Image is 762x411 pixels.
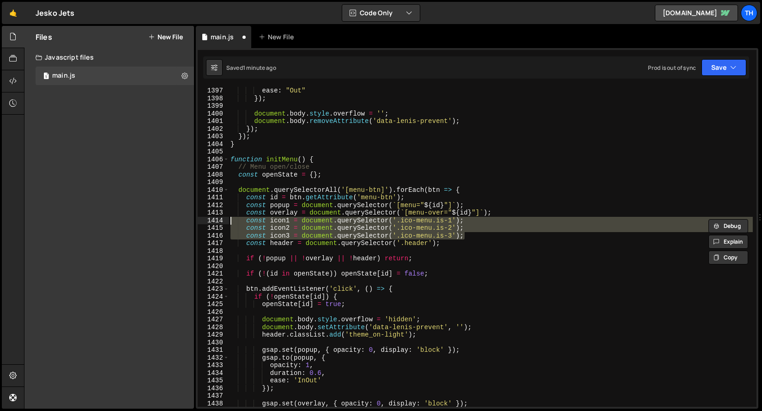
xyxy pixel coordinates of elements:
h2: Files [36,32,52,42]
div: 1423 [198,285,229,293]
div: main.js [211,32,234,42]
div: 1417 [198,239,229,247]
div: Jesko Jets [36,7,75,18]
div: 1421 [198,270,229,278]
div: 1404 [198,141,229,148]
div: Saved [226,64,276,72]
div: 1435 [198,377,229,385]
div: Prod is out of sync [648,64,696,72]
div: 16759/45776.js [36,67,194,85]
div: 1400 [198,110,229,118]
div: 1429 [198,331,229,339]
div: 1422 [198,278,229,286]
div: 1427 [198,316,229,324]
button: Copy [708,251,748,264]
div: 1410 [198,186,229,194]
div: 1414 [198,217,229,225]
div: 1416 [198,232,229,240]
a: 🤙 [2,2,24,24]
div: 1428 [198,324,229,331]
div: 1418 [198,247,229,255]
button: Debug [708,219,748,233]
div: 1434 [198,369,229,377]
div: 1412 [198,202,229,209]
div: 1397 [198,87,229,95]
div: 1401 [198,117,229,125]
div: 1408 [198,171,229,179]
div: 1413 [198,209,229,217]
button: Code Only [342,5,420,21]
div: 1425 [198,301,229,308]
div: 1403 [198,133,229,141]
div: 1436 [198,385,229,393]
div: 1402 [198,125,229,133]
div: 1420 [198,263,229,270]
a: [DOMAIN_NAME] [655,5,738,21]
button: Explain [708,235,748,249]
button: Save [702,59,746,76]
span: 1 [43,73,49,80]
div: 1407 [198,163,229,171]
a: Th [741,5,757,21]
div: 1437 [198,392,229,400]
div: 1398 [198,95,229,103]
div: 1433 [198,362,229,369]
div: 1411 [198,194,229,202]
div: 1409 [198,178,229,186]
div: 1419 [198,255,229,263]
div: 1415 [198,224,229,232]
div: 1405 [198,148,229,156]
div: New File [259,32,297,42]
div: 1438 [198,400,229,408]
div: Javascript files [24,48,194,67]
div: 1406 [198,156,229,164]
div: 1430 [198,339,229,347]
div: 1 minute ago [243,64,276,72]
div: 1399 [198,102,229,110]
div: main.js [52,72,75,80]
div: 1426 [198,308,229,316]
div: 1424 [198,293,229,301]
div: 1432 [198,354,229,362]
button: New File [148,33,183,41]
div: 1431 [198,346,229,354]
